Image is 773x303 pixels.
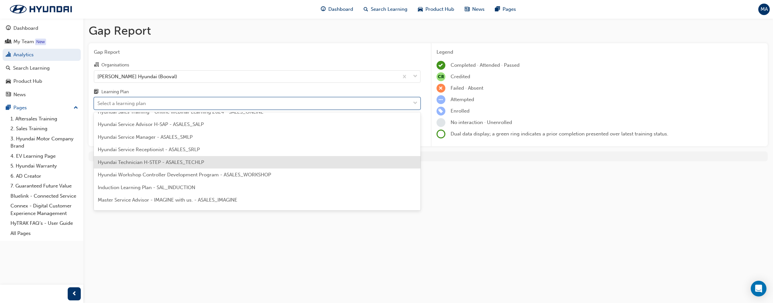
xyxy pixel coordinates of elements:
[6,52,11,58] span: chart-icon
[13,64,50,72] div: Search Learning
[437,61,445,70] span: learningRecordVerb_COMPLETE-icon
[13,78,42,85] div: Product Hub
[437,95,445,104] span: learningRecordVerb_ATTEMPT-icon
[8,161,81,171] a: 5. Hyundai Warranty
[98,172,271,178] span: Hyundai Workshop Controller Development Program - ASALES_WORKSHOP
[437,118,445,127] span: learningRecordVerb_NONE-icon
[761,6,768,13] span: MA
[8,134,81,151] a: 3. Hyundai Motor Company Brand
[451,74,470,80] span: Credited
[437,72,445,81] span: null-icon
[495,5,500,13] span: pages-icon
[8,181,81,191] a: 7. Guaranteed Future Value
[3,102,81,114] button: Pages
[98,210,217,216] span: Master Technician - EXCEL with us. - ASALES_EXCEL
[98,109,264,115] span: Hyundai Sales Training - Online Webinar Learning 2024 - SALES_ONLINE
[451,62,520,68] span: Completed · Attended · Passed
[101,62,129,68] div: Organisations
[98,185,195,190] span: Induction Learning Plan - SAL_INDUCTION
[8,201,81,218] a: Connex - Digital Customer Experience Management
[3,22,81,34] a: Dashboard
[98,159,204,165] span: Hyundai Technician H-STEP - ASALES_TECHLP
[98,197,237,203] span: Master Service Advisor - IMAGINE with us. - ASALES_IMAGINE
[98,134,193,140] span: Hyundai Service Manager - ASALES_SMLP
[358,3,413,16] a: search-iconSearch Learning
[13,104,27,112] div: Pages
[101,89,129,95] div: Learning Plan
[8,151,81,161] a: 4. EV Learning Page
[35,39,46,45] div: Tooltip anchor
[465,5,470,13] span: news-icon
[451,97,474,102] span: Attempted
[8,124,81,134] a: 2. Sales Training
[490,3,521,16] a: pages-iconPages
[418,5,423,13] span: car-icon
[413,72,418,81] span: down-icon
[8,171,81,181] a: 6. AD Creator
[74,104,78,112] span: up-icon
[6,105,11,111] span: pages-icon
[72,290,77,298] span: prev-icon
[3,49,81,61] a: Analytics
[6,39,11,45] span: people-icon
[98,121,204,127] span: Hyundai Service Advisor H-SAP - ASALES_SALP
[503,6,516,13] span: Pages
[8,191,81,201] a: Bluelink - Connected Service
[328,6,353,13] span: Dashboard
[3,21,81,102] button: DashboardMy TeamAnalyticsSearch LearningProduct HubNews
[8,218,81,228] a: HyTRAK FAQ's - User Guide
[751,281,766,296] div: Open Intercom Messenger
[413,3,459,16] a: car-iconProduct Hub
[94,48,421,56] span: Gap Report
[6,79,11,84] span: car-icon
[451,85,483,91] span: Failed · Absent
[6,65,10,71] span: search-icon
[437,84,445,93] span: learningRecordVerb_FAIL-icon
[98,147,200,152] span: Hyundai Service Receptionist - ASALES_SRLP
[89,24,768,38] h1: Gap Report
[3,75,81,87] a: Product Hub
[13,91,26,98] div: News
[472,6,485,13] span: News
[413,99,418,108] span: down-icon
[94,89,99,95] span: learningplan-icon
[3,2,78,16] img: Trak
[94,62,99,68] span: organisation-icon
[97,100,146,107] div: Select a learning plan
[3,62,81,74] a: Search Learning
[451,119,512,125] span: No interaction · Unenrolled
[425,6,454,13] span: Product Hub
[6,26,11,31] span: guage-icon
[6,92,11,98] span: news-icon
[364,5,368,13] span: search-icon
[13,25,38,32] div: Dashboard
[321,5,326,13] span: guage-icon
[316,3,358,16] a: guage-iconDashboard
[3,36,81,48] a: My Team
[13,38,34,45] div: My Team
[758,4,770,15] button: MA
[3,89,81,101] a: News
[437,48,763,56] div: Legend
[8,228,81,239] a: All Pages
[459,3,490,16] a: news-iconNews
[451,108,470,114] span: Enrolled
[97,73,177,80] div: [PERSON_NAME] Hyundai (Booval)
[8,114,81,124] a: 1. Aftersales Training
[371,6,407,13] span: Search Learning
[451,131,668,137] span: Dual data display; a green ring indicates a prior completion presented over latest training status.
[437,107,445,116] span: learningRecordVerb_ENROLL-icon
